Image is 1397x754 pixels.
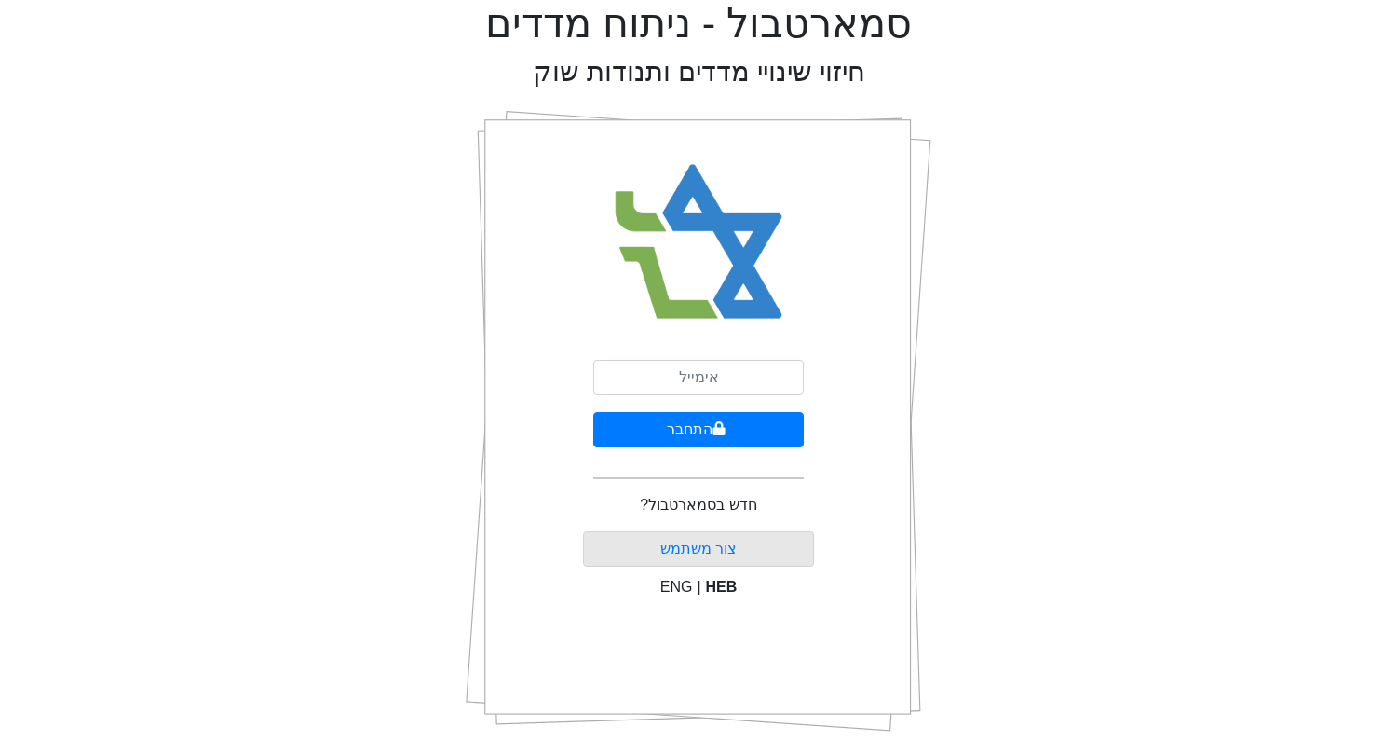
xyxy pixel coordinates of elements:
[593,412,804,447] button: התחבר
[660,541,737,556] a: צור משתמש
[593,360,804,395] input: אימייל
[598,140,800,345] img: Smart Bull
[697,579,700,595] span: |
[706,579,738,595] span: HEB
[583,531,815,567] button: צור משתמש
[640,494,756,516] p: חדש בסמארטבול?
[533,56,865,89] h2: חיזוי שינויי מדדים ותנודות שוק
[660,579,693,595] span: ENG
